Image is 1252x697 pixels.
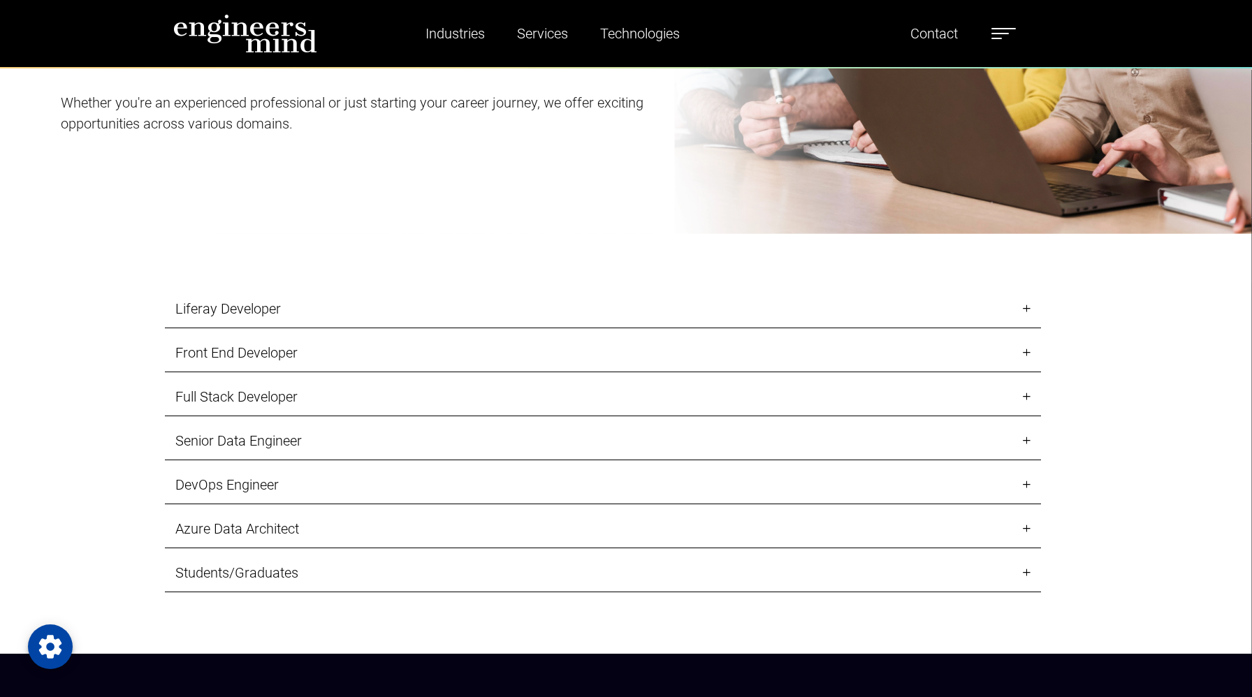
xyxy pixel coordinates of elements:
[165,554,1041,592] a: Students/Graduates
[165,378,1041,416] a: Full Stack Developer
[173,14,317,53] img: logo
[511,17,574,50] a: Services
[165,290,1041,328] a: Liferay Developer
[165,422,1041,460] a: Senior Data Engineer
[165,466,1041,504] a: DevOps Engineer
[165,334,1041,372] a: Front End Developer
[595,17,685,50] a: Technologies
[420,17,490,50] a: Industries
[61,92,670,134] p: Whether you're an experienced professional or just starting your career journey, we offer excitin...
[165,510,1041,548] a: Azure Data Architect
[905,17,963,50] a: Contact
